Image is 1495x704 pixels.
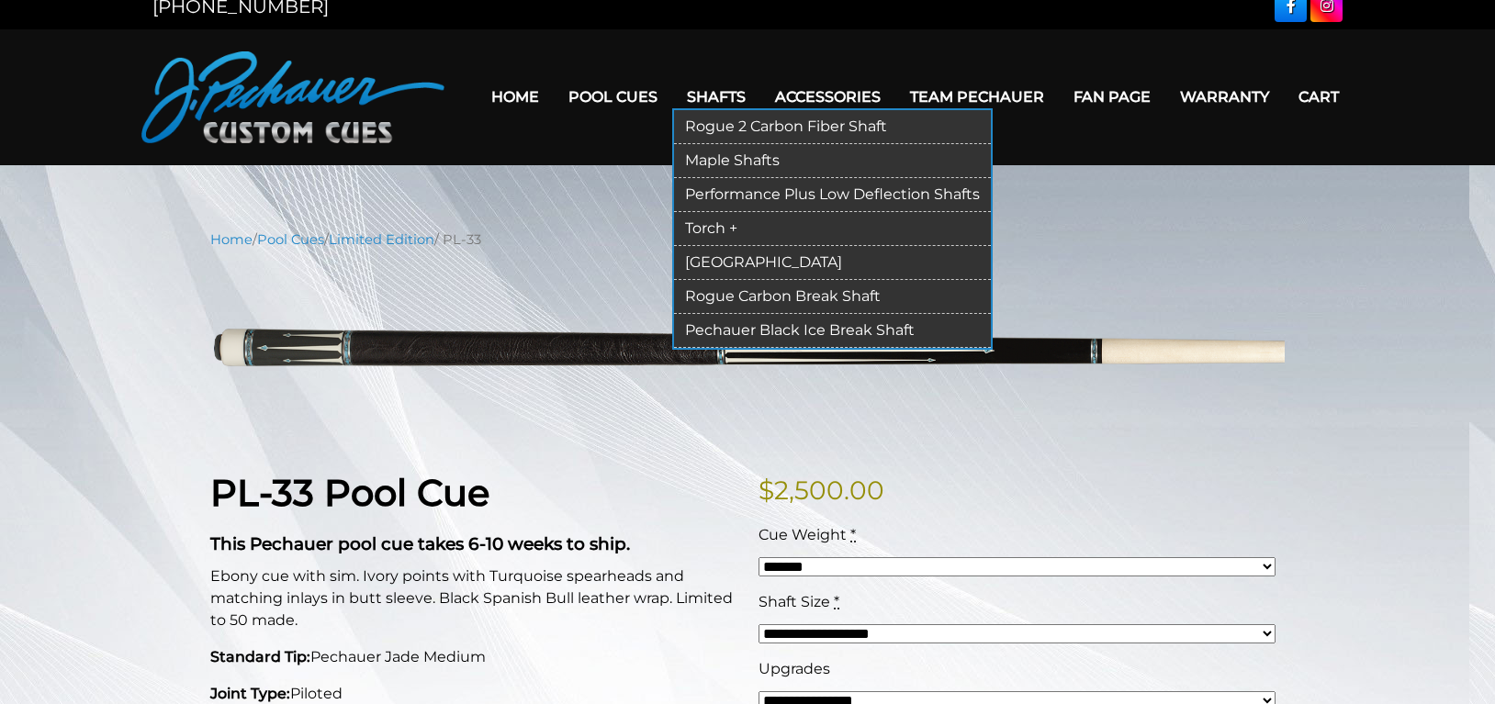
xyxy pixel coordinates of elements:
a: Accessories [760,73,895,120]
a: Rogue 2 Carbon Fiber Shaft [674,110,991,144]
img: Pechauer Custom Cues [141,51,444,143]
span: $ [759,475,774,506]
a: Cart [1284,73,1354,120]
a: Pool Cues [554,73,672,120]
a: Maple Shafts [674,144,991,178]
strong: Standard Tip: [210,648,310,665]
nav: Breadcrumb [210,229,1285,250]
a: [GEOGRAPHIC_DATA] [674,246,991,280]
p: Pechauer Jade Medium [210,646,736,668]
a: Team Pechauer [895,73,1059,120]
a: Home [477,73,554,120]
a: Performance Plus Low Deflection Shafts [674,178,991,212]
a: Rogue Carbon Break Shaft [674,280,991,314]
strong: PL-33 Pool Cue [210,470,489,515]
p: Ebony cue with sim. Ivory points with Turquoise spearheads and matching inlays in butt sleeve. Bl... [210,565,736,631]
a: Limited Edition [329,231,434,248]
a: Warranty [1165,73,1284,120]
span: Shaft Size [759,593,830,610]
a: Fan Page [1059,73,1165,120]
strong: This Pechauer pool cue takes 6-10 weeks to ship. [210,533,630,554]
bdi: 2,500.00 [759,475,884,506]
a: Pool Cues [257,231,324,248]
a: Torch + [674,212,991,246]
abbr: required [834,593,839,610]
span: Cue Weight [759,526,847,543]
strong: Joint Type: [210,685,290,702]
a: Shafts [672,73,760,120]
a: Pechauer Black Ice Break Shaft [674,314,991,348]
abbr: required [850,526,856,543]
a: Home [210,231,253,248]
span: Upgrades [759,660,830,677]
img: pl-33-1.png [210,263,1285,442]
